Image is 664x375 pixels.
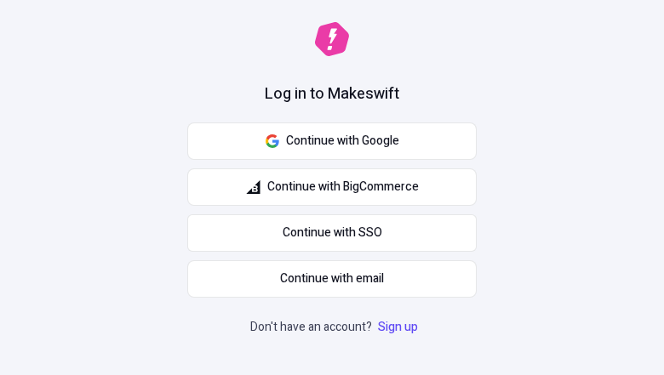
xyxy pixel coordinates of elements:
button: Continue with email [187,260,477,298]
p: Don't have an account? [250,318,421,337]
button: Continue with Google [187,122,477,160]
a: Continue with SSO [187,214,477,252]
span: Continue with Google [286,132,399,151]
a: Sign up [375,318,421,336]
h1: Log in to Makeswift [265,83,399,105]
button: Continue with BigCommerce [187,168,477,206]
span: Continue with email [280,270,384,288]
span: Continue with BigCommerce [267,178,419,196]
